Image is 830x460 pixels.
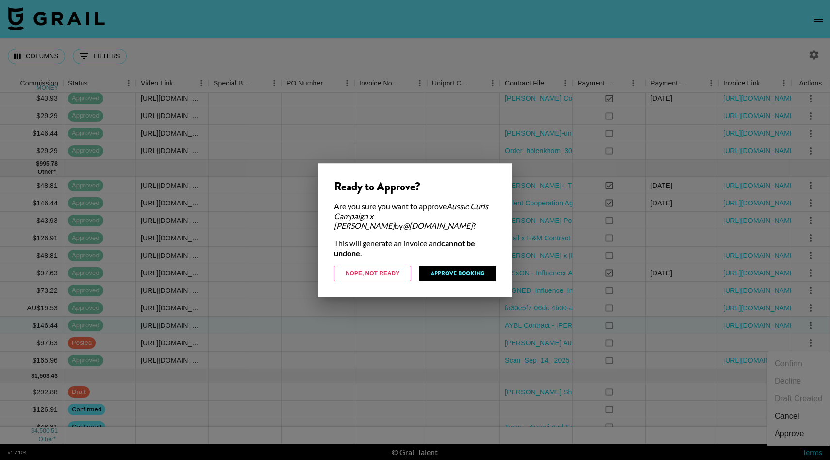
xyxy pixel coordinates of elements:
button: Approve Booking [419,266,496,281]
div: This will generate an invoice and . [334,239,496,258]
div: Are you sure you want to approve by ? [334,202,496,231]
em: Aussie Curls Campaign x [PERSON_NAME] [334,202,488,230]
div: Ready to Approve? [334,179,496,194]
button: Nope, Not Ready [334,266,411,281]
em: @ [DOMAIN_NAME] [403,221,473,230]
strong: cannot be undone [334,239,475,257]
